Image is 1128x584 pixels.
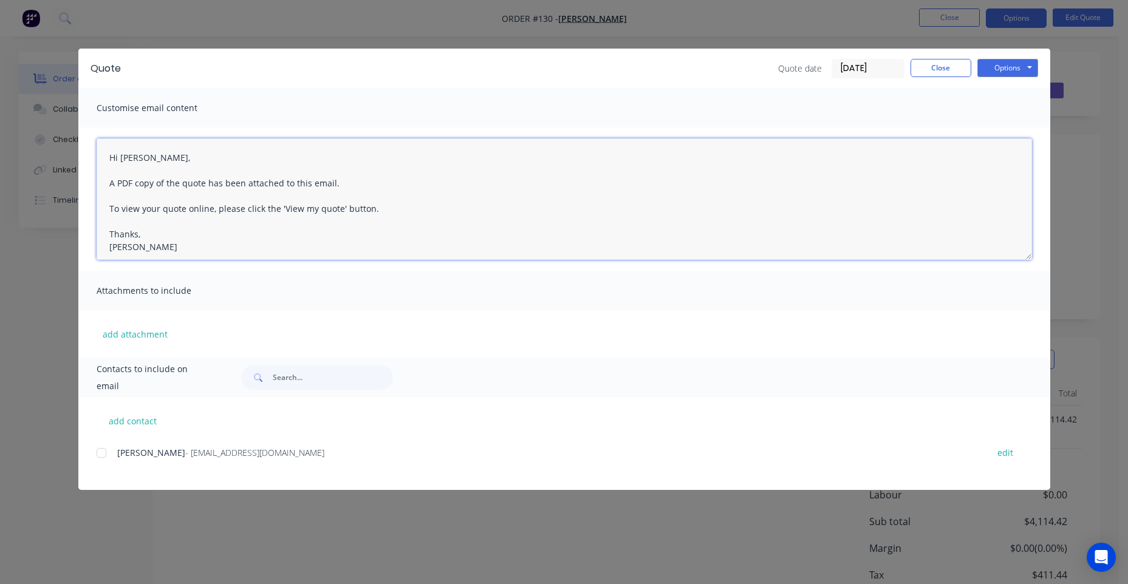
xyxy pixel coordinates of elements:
span: - [EMAIL_ADDRESS][DOMAIN_NAME] [185,447,324,458]
span: [PERSON_NAME] [117,447,185,458]
span: Customise email content [97,100,230,117]
div: Quote [91,61,121,76]
span: Attachments to include [97,282,230,299]
button: add attachment [97,325,174,343]
textarea: Hi [PERSON_NAME], A PDF copy of the quote has been attached to this email. To view your quote onl... [97,138,1032,260]
input: Search... [273,365,393,390]
div: Open Intercom Messenger [1087,543,1116,572]
button: Close [911,59,971,77]
button: edit [990,444,1020,461]
span: Contacts to include on email [97,361,211,395]
button: Options [977,59,1038,77]
button: add contact [97,412,169,430]
span: Quote date [778,62,822,75]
